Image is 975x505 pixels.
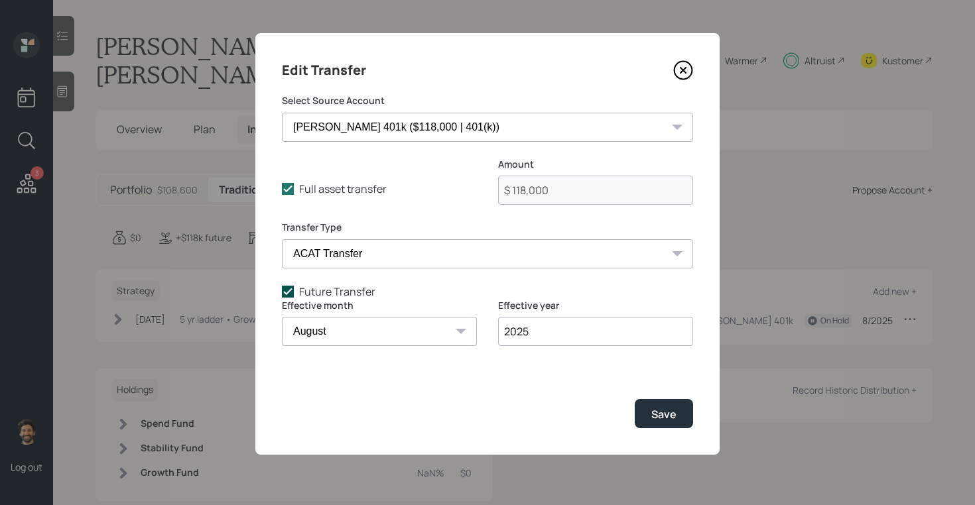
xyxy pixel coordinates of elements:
button: Save [635,399,693,427]
label: Select Source Account [282,94,693,107]
label: Amount [498,158,693,171]
label: Effective year [498,299,693,312]
label: Effective month [282,299,477,312]
label: Future Transfer [282,284,693,299]
label: Full asset transfer [282,182,477,196]
label: Transfer Type [282,221,693,234]
h4: Edit Transfer [282,60,366,81]
div: Save [651,407,677,421]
